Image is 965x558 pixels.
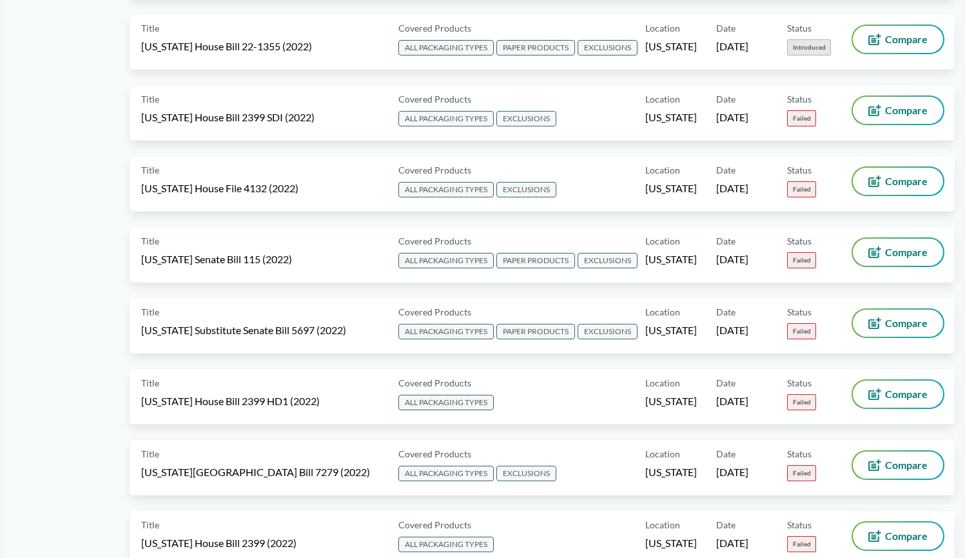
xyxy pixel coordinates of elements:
[716,252,748,266] span: [DATE]
[853,452,943,479] button: Compare
[787,92,812,106] span: Status
[398,447,471,461] span: Covered Products
[787,376,812,390] span: Status
[398,163,471,177] span: Covered Products
[645,536,697,550] span: [US_STATE]
[645,39,697,54] span: [US_STATE]
[716,536,748,550] span: [DATE]
[716,39,748,54] span: [DATE]
[787,181,816,197] span: Failed
[141,92,159,106] span: Title
[716,181,748,195] span: [DATE]
[578,40,638,55] span: EXCLUSIONS
[787,39,831,55] span: Introduced
[853,523,943,550] button: Compare
[496,466,556,481] span: EXCLUSIONS
[885,105,928,115] span: Compare
[645,447,680,461] span: Location
[645,234,680,248] span: Location
[398,111,494,126] span: ALL PACKAGING TYPES
[787,518,812,532] span: Status
[716,323,748,337] span: [DATE]
[578,253,638,268] span: EXCLUSIONS
[141,252,292,266] span: [US_STATE] Senate Bill 115 (2022)
[496,253,575,268] span: PAPER PRODUCTS
[885,389,928,399] span: Compare
[787,394,816,410] span: Failed
[787,465,816,481] span: Failed
[141,234,159,248] span: Title
[716,394,748,408] span: [DATE]
[716,163,736,177] span: Date
[716,21,736,35] span: Date
[853,26,943,53] button: Compare
[398,253,494,268] span: ALL PACKAGING TYPES
[853,97,943,124] button: Compare
[645,376,680,390] span: Location
[787,110,816,126] span: Failed
[496,111,556,126] span: EXCLUSIONS
[716,465,748,479] span: [DATE]
[787,447,812,461] span: Status
[141,163,159,177] span: Title
[645,181,697,195] span: [US_STATE]
[398,182,494,197] span: ALL PACKAGING TYPES
[141,305,159,319] span: Title
[141,110,315,125] span: [US_STATE] House Bill 2399 SDI (2022)
[398,518,471,532] span: Covered Products
[716,92,736,106] span: Date
[716,447,736,461] span: Date
[787,252,816,268] span: Failed
[141,376,159,390] span: Title
[496,40,575,55] span: PAPER PRODUCTS
[141,181,298,195] span: [US_STATE] House File 4132 (2022)
[496,182,556,197] span: EXCLUSIONS
[141,518,159,532] span: Title
[885,460,928,470] span: Compare
[141,465,370,479] span: [US_STATE][GEOGRAPHIC_DATA] Bill 7279 (2022)
[398,466,494,481] span: ALL PACKAGING TYPES
[398,537,494,552] span: ALL PACKAGING TYPES
[645,92,680,106] span: Location
[141,39,312,54] span: [US_STATE] House Bill 22-1355 (2022)
[141,536,297,550] span: [US_STATE] House Bill 2399 (2022)
[885,318,928,328] span: Compare
[398,40,494,55] span: ALL PACKAGING TYPES
[141,447,159,461] span: Title
[645,323,697,337] span: [US_STATE]
[398,324,494,339] span: ALL PACKAGING TYPES
[787,21,812,35] span: Status
[787,234,812,248] span: Status
[853,381,943,408] button: Compare
[645,305,680,319] span: Location
[716,305,736,319] span: Date
[141,394,320,408] span: [US_STATE] House Bill 2399 HD1 (2022)
[716,518,736,532] span: Date
[578,324,638,339] span: EXCLUSIONS
[141,21,159,35] span: Title
[885,247,928,257] span: Compare
[398,234,471,248] span: Covered Products
[787,163,812,177] span: Status
[885,176,928,186] span: Compare
[398,305,471,319] span: Covered Products
[645,465,697,479] span: [US_STATE]
[645,21,680,35] span: Location
[645,518,680,532] span: Location
[885,34,928,45] span: Compare
[398,21,471,35] span: Covered Products
[853,239,943,266] button: Compare
[853,168,943,195] button: Compare
[716,110,748,125] span: [DATE]
[398,92,471,106] span: Covered Products
[645,252,697,266] span: [US_STATE]
[398,376,471,390] span: Covered Products
[787,323,816,339] span: Failed
[645,110,697,125] span: [US_STATE]
[787,536,816,552] span: Failed
[645,163,680,177] span: Location
[787,305,812,319] span: Status
[716,376,736,390] span: Date
[496,324,575,339] span: PAPER PRODUCTS
[853,310,943,337] button: Compare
